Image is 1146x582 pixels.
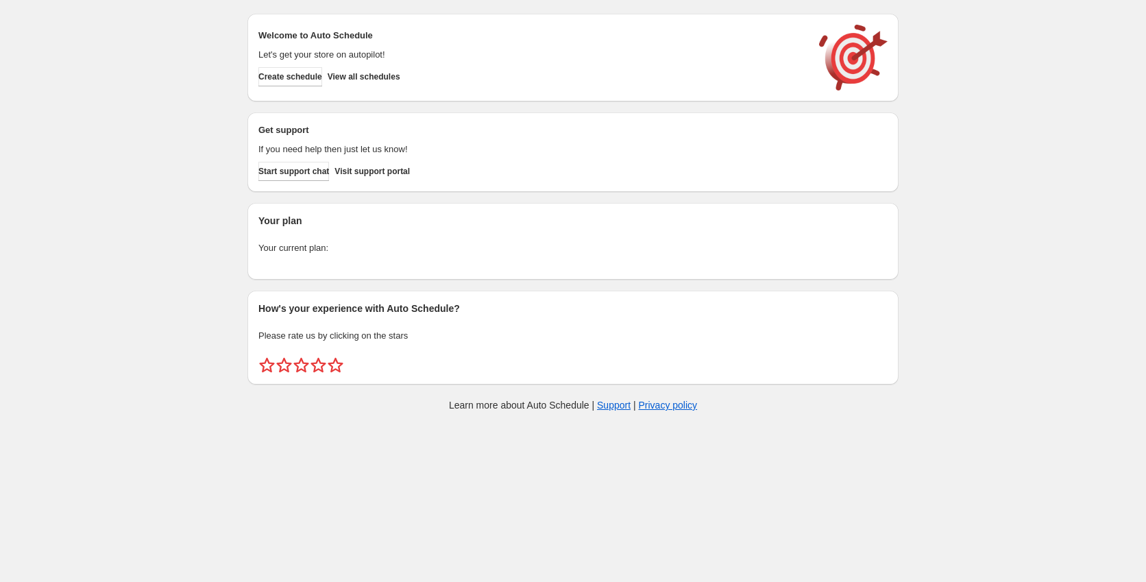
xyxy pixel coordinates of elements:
[328,67,400,86] button: View all schedules
[334,162,410,181] a: Visit support portal
[258,29,805,43] h2: Welcome to Auto Schedule
[258,302,888,315] h2: How's your experience with Auto Schedule?
[639,400,698,411] a: Privacy policy
[258,71,322,82] span: Create schedule
[334,166,410,177] span: Visit support portal
[258,67,322,86] button: Create schedule
[258,48,805,62] p: Let's get your store on autopilot!
[258,123,805,137] h2: Get support
[258,143,805,156] p: If you need help then just let us know!
[258,162,329,181] a: Start support chat
[597,400,631,411] a: Support
[258,166,329,177] span: Start support chat
[258,329,888,343] p: Please rate us by clicking on the stars
[328,71,400,82] span: View all schedules
[449,398,697,412] p: Learn more about Auto Schedule | |
[258,214,888,228] h2: Your plan
[258,241,888,255] p: Your current plan:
